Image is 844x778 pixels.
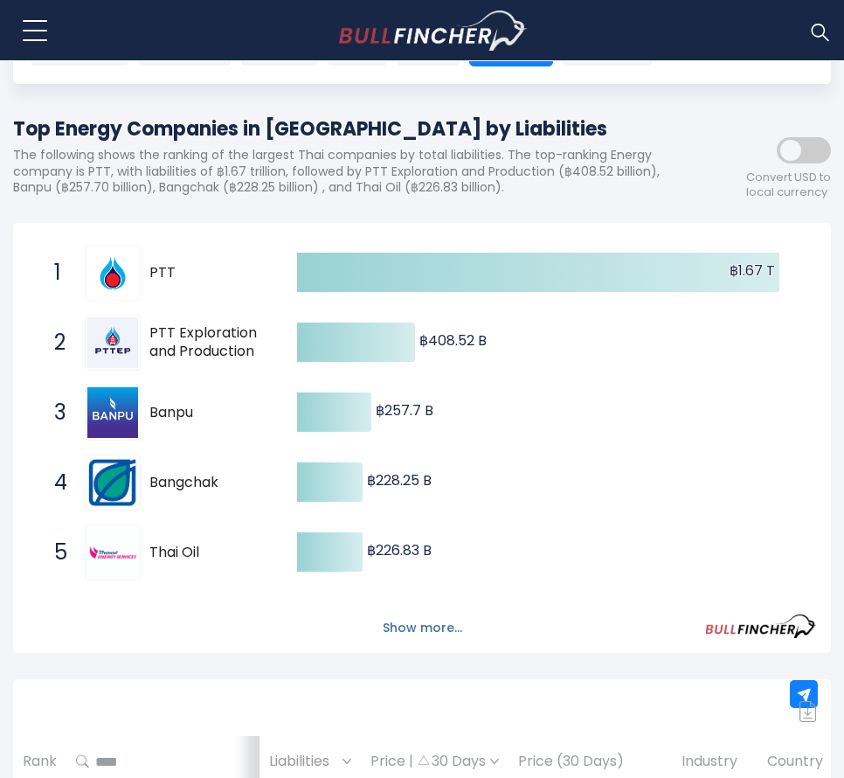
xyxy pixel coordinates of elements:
img: Bangchak [87,457,138,508]
a: Go to homepage [339,10,527,51]
span: 5 [45,538,63,567]
span: Banpu [149,404,281,422]
button: Show more... [372,614,473,643]
text: ฿228.25 B [367,470,432,490]
img: Bullfincher logo [339,10,528,51]
p: The following shows the ranking of the largest Thai companies by total liabilities. The top-ranki... [13,147,674,195]
span: 4 [45,468,63,497]
span: Bangchak [149,474,281,492]
span: 1 [45,258,63,288]
span: Liabilities [269,748,338,775]
span: PTT Exploration and Production [149,324,281,361]
text: ฿1.67 T [730,260,775,281]
div: Price | 30 Days [370,753,499,771]
img: PTT [87,247,138,298]
h1: Top Energy Companies in [GEOGRAPHIC_DATA] by Liabilities [13,115,674,143]
img: Banpu [87,387,138,438]
text: ฿408.52 B [419,330,487,351]
img: Thai Oil [87,527,138,578]
text: ฿226.83 B [367,540,432,560]
img: PTT Exploration and Production [87,317,138,368]
text: ฿257.7 B [376,400,433,420]
span: Thai Oil [149,544,281,562]
span: Convert USD to local currency [746,170,831,200]
span: 2 [45,328,63,358]
span: 3 [45,398,63,427]
span: PTT [149,264,281,282]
